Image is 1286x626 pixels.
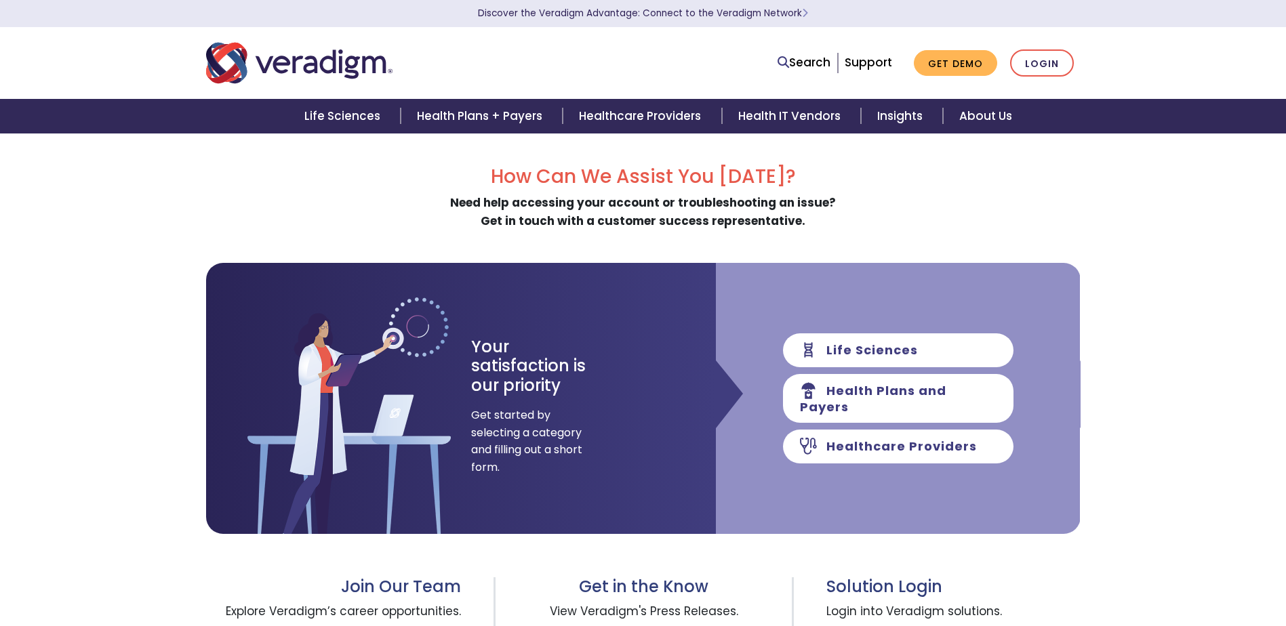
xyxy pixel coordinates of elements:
h3: Your satisfaction is our priority [471,337,610,396]
a: Search [778,54,830,72]
a: Life Sciences [288,99,401,133]
a: Get Demo [914,50,997,77]
span: Get started by selecting a category and filling out a short form. [471,406,583,476]
h3: Get in the Know [528,577,759,597]
strong: Need help accessing your account or troubleshooting an issue? Get in touch with a customer succes... [450,194,836,229]
a: About Us [943,99,1028,133]
a: Discover the Veradigm Advantage: Connect to the Veradigm NetworkLearn More [478,7,808,20]
img: Veradigm logo [206,41,393,85]
a: Health IT Vendors [722,99,861,133]
a: Login [1010,49,1074,77]
h3: Solution Login [826,577,1080,597]
a: Healthcare Providers [563,99,721,133]
h3: Join Our Team [206,577,462,597]
a: Support [845,54,892,70]
span: Learn More [802,7,808,20]
a: Insights [861,99,943,133]
a: Health Plans + Payers [401,99,563,133]
h2: How Can We Assist You [DATE]? [206,165,1081,188]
